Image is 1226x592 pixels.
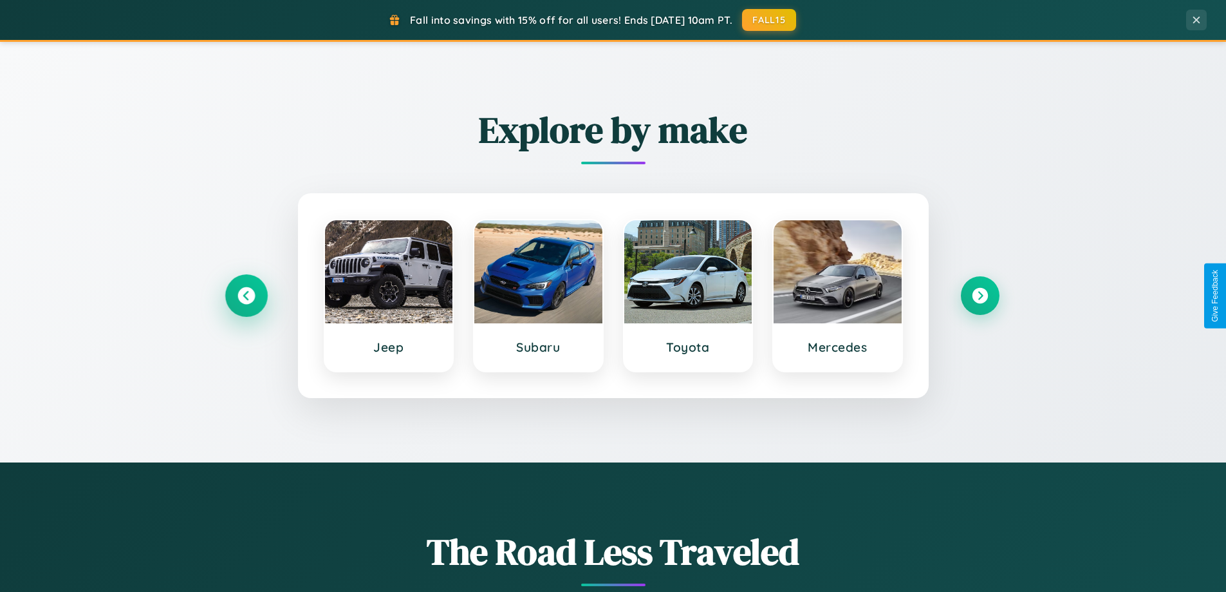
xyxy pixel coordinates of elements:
div: Give Feedback [1211,270,1220,322]
h3: Toyota [637,339,739,355]
h3: Jeep [338,339,440,355]
h3: Mercedes [786,339,889,355]
h2: Explore by make [227,105,999,155]
button: FALL15 [742,9,796,31]
h1: The Road Less Traveled [227,527,999,577]
span: Fall into savings with 15% off for all users! Ends [DATE] 10am PT. [410,14,732,26]
h3: Subaru [487,339,590,355]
